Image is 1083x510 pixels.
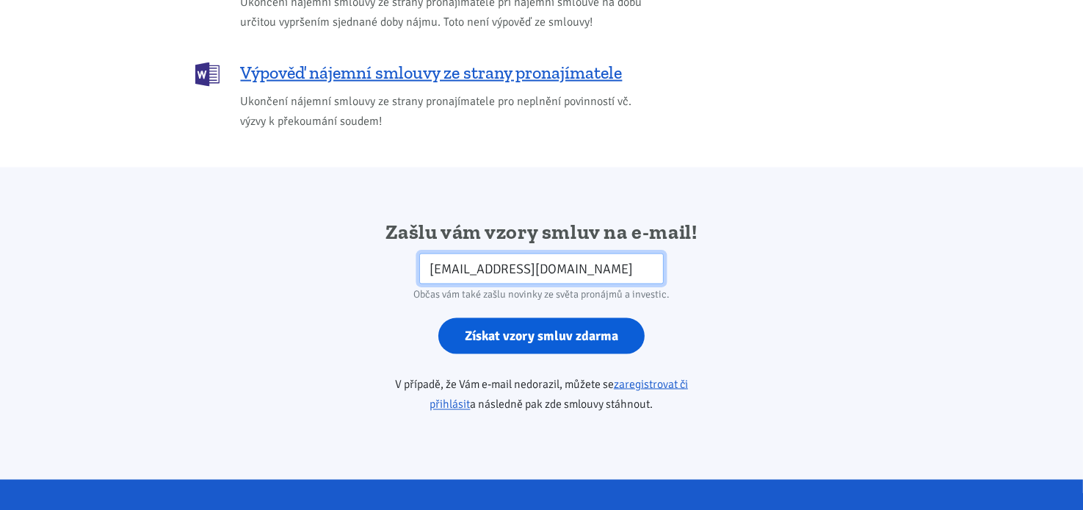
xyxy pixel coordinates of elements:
[195,61,651,85] a: Výpověď nájemní smlouvy ze strany pronajímatele
[419,254,664,285] input: Zadejte váš e-mail
[241,92,651,132] span: Ukončení nájemní smlouvy ze strany pronajímatele pro neplnění povinností vč. výzvy k překoumání s...
[353,219,730,245] h2: Zašlu vám vzory smluv na e-mail!
[241,61,623,85] span: Výpověď nájemní smlouvy ze strany pronajímatele
[195,62,220,87] img: DOCX (Word)
[438,318,645,354] input: Získat vzory smluv zdarma
[353,284,730,305] div: Občas vám také zašlu novinky ze světa pronájmů a investic.
[353,374,730,415] p: V případě, že Vám e-mail nedorazil, můžete se a následně pak zde smlouvy stáhnout.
